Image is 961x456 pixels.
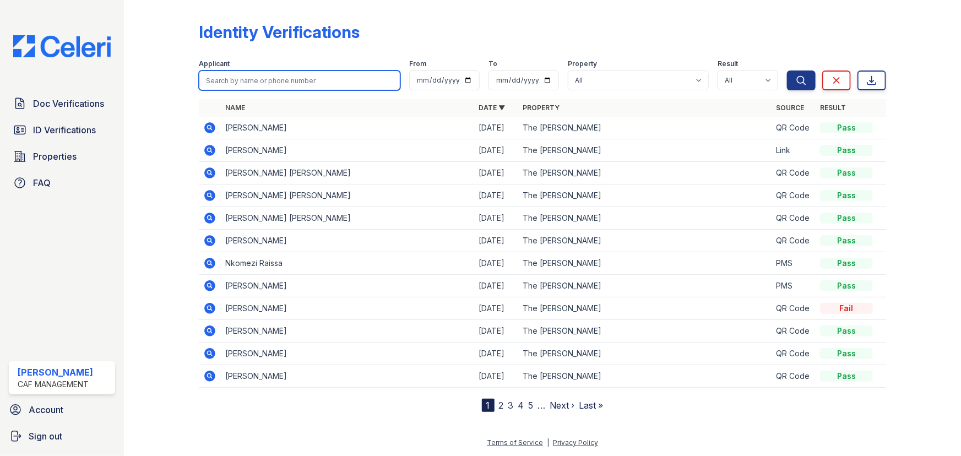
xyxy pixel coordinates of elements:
[553,438,598,447] a: Privacy Policy
[523,104,560,112] a: Property
[772,184,816,207] td: QR Code
[487,438,543,447] a: Terms of Service
[474,365,518,388] td: [DATE]
[33,150,77,163] span: Properties
[474,139,518,162] td: [DATE]
[820,258,873,269] div: Pass
[820,167,873,178] div: Pass
[518,252,772,275] td: The [PERSON_NAME]
[221,365,474,388] td: [PERSON_NAME]
[550,400,575,411] a: Next ›
[221,184,474,207] td: [PERSON_NAME] [PERSON_NAME]
[529,400,534,411] a: 5
[33,176,51,189] span: FAQ
[474,252,518,275] td: [DATE]
[518,139,772,162] td: The [PERSON_NAME]
[518,320,772,343] td: The [PERSON_NAME]
[772,252,816,275] td: PMS
[221,139,474,162] td: [PERSON_NAME]
[474,184,518,207] td: [DATE]
[568,59,597,68] label: Property
[9,145,115,167] a: Properties
[772,275,816,297] td: PMS
[518,230,772,252] td: The [PERSON_NAME]
[538,399,546,412] span: …
[718,59,738,68] label: Result
[479,104,505,112] a: Date ▼
[820,325,873,336] div: Pass
[474,275,518,297] td: [DATE]
[776,104,804,112] a: Source
[474,207,518,230] td: [DATE]
[547,438,549,447] div: |
[225,104,245,112] a: Name
[221,207,474,230] td: [PERSON_NAME] [PERSON_NAME]
[221,252,474,275] td: Nkomezi Raissa
[29,430,62,443] span: Sign out
[820,303,873,314] div: Fail
[518,162,772,184] td: The [PERSON_NAME]
[499,400,504,411] a: 2
[820,371,873,382] div: Pass
[474,343,518,365] td: [DATE]
[488,59,497,68] label: To
[9,172,115,194] a: FAQ
[518,117,772,139] td: The [PERSON_NAME]
[221,297,474,320] td: [PERSON_NAME]
[199,59,230,68] label: Applicant
[772,117,816,139] td: QR Code
[221,343,474,365] td: [PERSON_NAME]
[33,97,104,110] span: Doc Verifications
[772,320,816,343] td: QR Code
[474,297,518,320] td: [DATE]
[18,379,93,390] div: CAF Management
[518,297,772,320] td: The [PERSON_NAME]
[221,117,474,139] td: [PERSON_NAME]
[820,104,846,112] a: Result
[820,190,873,201] div: Pass
[474,320,518,343] td: [DATE]
[820,348,873,359] div: Pass
[4,425,120,447] a: Sign out
[9,119,115,141] a: ID Verifications
[518,365,772,388] td: The [PERSON_NAME]
[199,22,360,42] div: Identity Verifications
[4,399,120,421] a: Account
[474,117,518,139] td: [DATE]
[772,230,816,252] td: QR Code
[508,400,514,411] a: 3
[18,366,93,379] div: [PERSON_NAME]
[772,365,816,388] td: QR Code
[482,399,495,412] div: 1
[820,145,873,156] div: Pass
[820,213,873,224] div: Pass
[221,230,474,252] td: [PERSON_NAME]
[820,122,873,133] div: Pass
[29,403,63,416] span: Account
[221,275,474,297] td: [PERSON_NAME]
[518,275,772,297] td: The [PERSON_NAME]
[4,35,120,57] img: CE_Logo_Blue-a8612792a0a2168367f1c8372b55b34899dd931a85d93a1a3d3e32e68fde9ad4.png
[820,280,873,291] div: Pass
[518,184,772,207] td: The [PERSON_NAME]
[820,235,873,246] div: Pass
[579,400,604,411] a: Last »
[409,59,426,68] label: From
[772,343,816,365] td: QR Code
[221,320,474,343] td: [PERSON_NAME]
[772,139,816,162] td: Link
[9,93,115,115] a: Doc Verifications
[474,230,518,252] td: [DATE]
[772,162,816,184] td: QR Code
[221,162,474,184] td: [PERSON_NAME] [PERSON_NAME]
[518,400,524,411] a: 4
[33,123,96,137] span: ID Verifications
[772,207,816,230] td: QR Code
[772,297,816,320] td: QR Code
[199,70,400,90] input: Search by name or phone number
[474,162,518,184] td: [DATE]
[518,343,772,365] td: The [PERSON_NAME]
[518,207,772,230] td: The [PERSON_NAME]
